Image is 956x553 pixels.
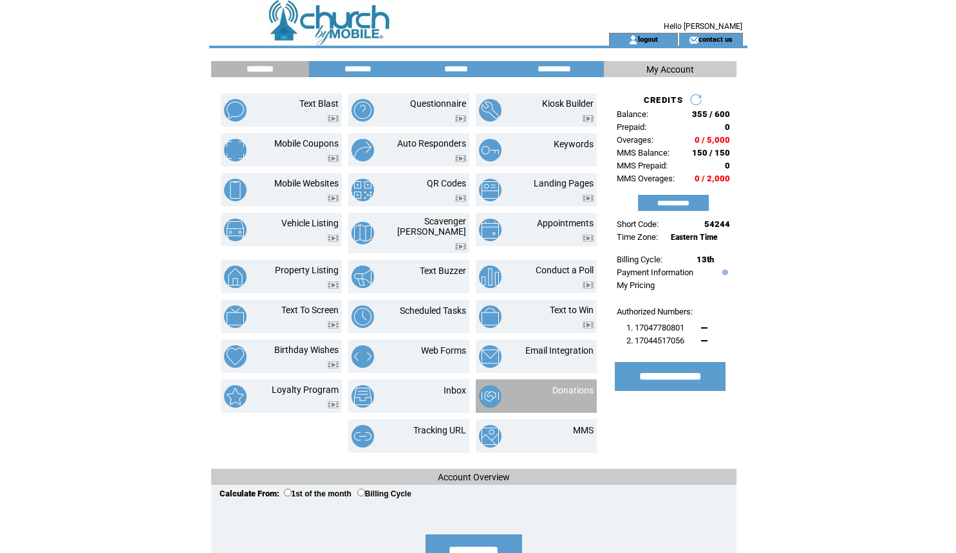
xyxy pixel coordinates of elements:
img: qr-codes.png [351,179,374,201]
img: video.png [583,282,594,289]
a: Property Listing [275,265,339,275]
span: 0 / 2,000 [695,174,730,183]
a: Donations [552,385,594,395]
img: video.png [328,115,339,122]
img: inbox.png [351,385,374,408]
span: Short Code: [617,219,659,229]
a: Keywords [554,139,594,149]
a: Kiosk Builder [542,98,594,109]
img: questionnaire.png [351,99,374,122]
img: video.png [583,195,594,202]
img: web-forms.png [351,345,374,368]
img: video.png [583,235,594,242]
a: Text To Screen [281,305,339,315]
span: 0 / 5,000 [695,135,730,145]
span: Prepaid: [617,122,646,132]
a: Text to Win [550,305,594,315]
img: video.png [328,401,339,408]
a: contact us [698,35,733,43]
img: help.gif [719,269,728,275]
a: Auto Responders [397,138,466,149]
img: video.png [328,235,339,242]
img: birthday-wishes.png [224,345,247,368]
a: My Pricing [617,280,655,290]
span: 1. 17047780801 [626,323,684,332]
a: Email Integration [525,345,594,356]
span: 54244 [704,219,730,229]
span: Calculate From: [220,489,279,498]
img: property-listing.png [224,266,247,288]
a: Conduct a Poll [536,265,594,275]
img: mms.png [479,425,501,448]
img: landing-pages.png [479,179,501,201]
img: email-integration.png [479,345,501,368]
span: My Account [646,64,694,75]
img: auto-responders.png [351,139,374,161]
a: Questionnaire [410,98,466,109]
input: 1st of the month [284,489,292,496]
span: 0 [725,161,730,170]
span: MMS Balance: [617,148,670,158]
span: Balance: [617,109,648,119]
img: video.png [328,361,339,368]
img: video.png [328,195,339,202]
span: Eastern Time [671,233,718,242]
span: 150 / 150 [692,148,730,158]
img: video.png [328,155,339,162]
span: MMS Overages: [617,174,675,183]
span: Time Zone: [617,232,658,242]
img: tracking-url.png [351,425,374,448]
img: text-to-screen.png [224,305,247,328]
img: loyalty-program.png [224,385,247,408]
img: appointments.png [479,219,501,241]
img: scavenger-hunt.png [351,222,374,244]
a: Inbox [444,385,466,395]
a: logout [638,35,658,43]
span: Hello [PERSON_NAME] [664,22,742,31]
img: conduct-a-poll.png [479,266,501,288]
a: MMS [573,425,594,435]
img: donations.png [479,385,501,408]
label: Billing Cycle [357,489,411,498]
span: 13th [697,255,714,264]
img: video.png [455,155,466,162]
img: kiosk-builder.png [479,99,501,122]
img: video.png [583,322,594,329]
img: text-buzzer.png [351,266,374,288]
span: 0 [725,122,730,132]
img: video.png [328,322,339,329]
span: Overages: [617,135,653,145]
a: Tracking URL [413,425,466,435]
img: text-blast.png [224,99,247,122]
a: Payment Information [617,267,693,277]
span: Billing Cycle: [617,255,662,264]
img: vehicle-listing.png [224,219,247,241]
span: 355 / 600 [692,109,730,119]
img: video.png [583,115,594,122]
a: Appointments [537,218,594,228]
a: Vehicle Listing [281,218,339,228]
img: account_icon.gif [628,35,638,45]
img: video.png [328,282,339,289]
span: Authorized Numbers: [617,307,693,316]
a: Web Forms [421,345,466,356]
span: 2. 17044517056 [626,336,684,345]
img: video.png [455,115,466,122]
a: QR Codes [427,178,466,188]
img: keywords.png [479,139,501,161]
img: mobile-websites.png [224,179,247,201]
a: Text Blast [299,98,339,109]
a: Scheduled Tasks [400,305,466,316]
img: video.png [455,243,466,250]
span: Account Overview [438,472,510,482]
span: MMS Prepaid: [617,161,668,170]
a: Mobile Websites [274,178,339,188]
a: Mobile Coupons [274,138,339,149]
img: scheduled-tasks.png [351,305,374,328]
a: Text Buzzer [420,266,466,276]
img: mobile-coupons.png [224,139,247,161]
a: Landing Pages [534,178,594,188]
span: CREDITS [644,95,683,105]
a: Birthday Wishes [274,345,339,355]
a: Loyalty Program [272,385,339,395]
